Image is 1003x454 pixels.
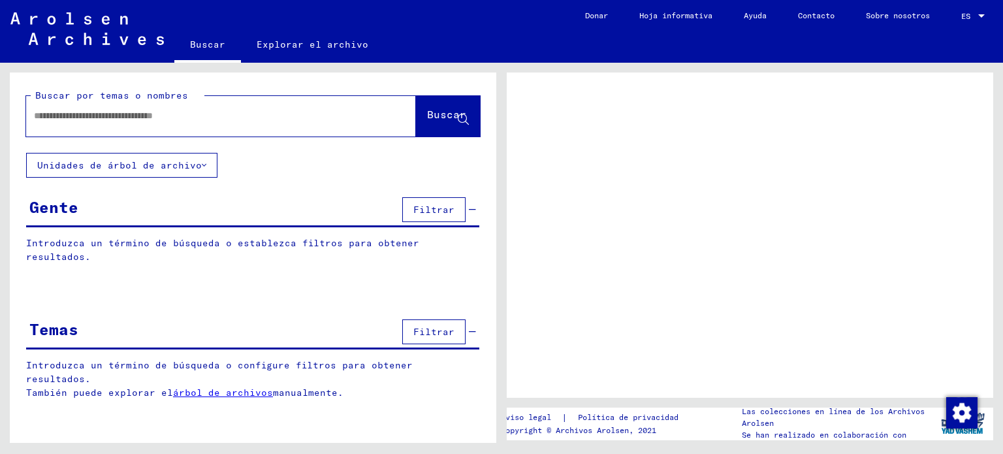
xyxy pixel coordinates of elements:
a: Política de privacidad [567,411,694,425]
font: Explorar el archivo [257,39,368,50]
img: Arolsen_neg.svg [10,12,164,45]
font: Introduzca un término de búsqueda o configure filtros para obtener resultados. [26,359,413,385]
font: Aviso legal [501,412,551,422]
font: Se han realizado en colaboración con [742,430,906,440]
font: Copyright © Archivos Arolsen, 2021 [501,425,656,435]
font: manualmente. [273,387,343,398]
font: Temas [29,319,78,339]
button: Unidades de árbol de archivo [26,153,217,178]
button: Filtrar [402,319,466,344]
font: Introduzca un término de búsqueda o establezca filtros para obtener resultados. [26,237,419,263]
font: También puede explorar el [26,387,173,398]
button: Buscar [416,96,480,137]
font: Contacto [798,10,835,20]
font: Buscar [190,39,225,50]
font: Gente [29,197,78,217]
font: Buscar [427,108,466,121]
font: Donar [585,10,608,20]
font: Política de privacidad [578,412,678,422]
font: Filtrar [413,326,454,338]
font: | [562,412,567,423]
font: ES [961,11,970,21]
button: Filtrar [402,197,466,222]
font: Ayuda [744,10,767,20]
font: Sobre nosotros [866,10,930,20]
a: Buscar [174,29,241,63]
img: yv_logo.png [938,407,987,440]
font: Filtrar [413,204,454,216]
img: Cambiar el consentimiento [946,397,978,429]
font: Buscar por temas o nombres [35,89,188,101]
a: Aviso legal [501,411,562,425]
div: Cambiar el consentimiento [946,397,977,428]
a: árbol de archivos [173,387,273,398]
font: Unidades de árbol de archivo [37,159,202,171]
a: Explorar el archivo [241,29,384,60]
font: Hoja informativa [639,10,712,20]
